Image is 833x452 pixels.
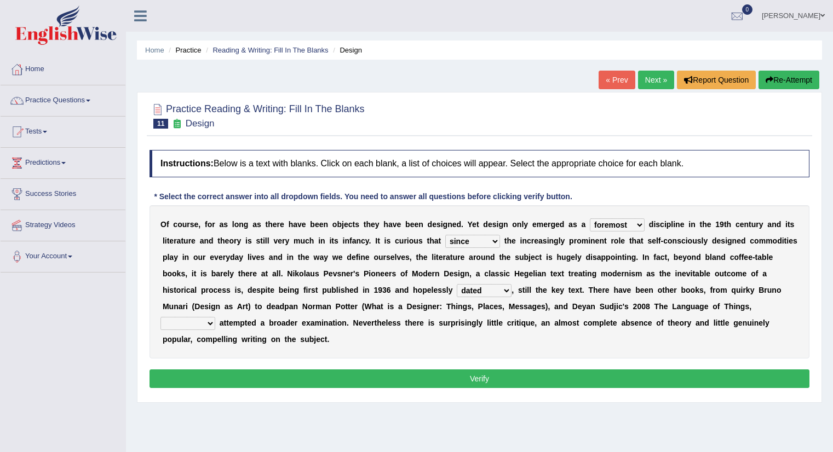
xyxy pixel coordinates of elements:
[185,253,189,262] b: n
[604,236,607,245] b: t
[686,236,688,245] b: i
[248,253,250,262] b: l
[244,220,249,229] b: g
[239,253,243,262] b: y
[434,236,439,245] b: a
[599,71,635,89] a: « Prev
[145,46,164,54] a: Home
[150,150,809,177] h4: Below is a text with blanks. Click on each blank, a list of choices will appear. Select the appro...
[268,220,273,229] b: h
[230,253,235,262] b: d
[410,220,415,229] b: e
[759,71,819,89] button: Re-Attempt
[1,117,125,144] a: Tests
[305,253,309,262] b: e
[653,220,656,229] b: i
[577,236,582,245] b: o
[186,118,215,129] small: Design
[349,236,352,245] b: f
[788,220,790,229] b: t
[188,236,191,245] b: r
[409,236,414,245] b: o
[220,236,225,245] b: h
[532,220,537,229] b: e
[754,236,759,245] b: o
[521,220,524,229] b: l
[342,220,344,229] b: j
[777,220,782,229] b: d
[395,236,399,245] b: c
[520,236,522,245] b: i
[550,220,555,229] b: g
[273,236,278,245] b: v
[173,220,177,229] b: c
[248,236,252,245] b: s
[742,4,753,15] span: 0
[235,253,239,262] b: a
[263,236,265,245] b: i
[680,220,685,229] b: e
[404,236,406,245] b: r
[527,236,531,245] b: c
[715,220,720,229] b: 1
[182,253,185,262] b: i
[183,236,188,245] b: u
[772,220,777,229] b: n
[468,220,473,229] b: Y
[656,236,658,245] b: l
[432,220,436,229] b: e
[210,253,214,262] b: e
[237,236,241,245] b: y
[352,236,357,245] b: a
[174,236,176,245] b: r
[664,220,667,229] b: i
[418,236,423,245] b: s
[407,236,409,245] b: i
[257,220,261,229] b: s
[289,253,294,262] b: n
[226,253,230,262] b: y
[285,236,289,245] b: y
[314,253,320,262] b: w
[266,220,268,229] b: t
[1,148,125,175] a: Predictions
[309,236,314,245] b: h
[1,179,125,206] a: Success Stories
[443,220,448,229] b: g
[759,220,763,229] b: y
[384,236,387,245] b: i
[621,236,625,245] b: e
[574,236,577,245] b: r
[352,220,355,229] b: t
[671,220,673,229] b: l
[647,236,652,245] b: s
[618,236,621,245] b: l
[377,236,380,245] b: t
[688,220,691,229] b: i
[150,101,365,129] h2: Practice Reading & Writing: Fill In The Blanks
[181,236,183,245] b: t
[483,220,488,229] b: d
[497,220,499,229] b: i
[356,236,361,245] b: n
[740,220,744,229] b: e
[260,253,265,262] b: s
[167,253,169,262] b: l
[371,220,375,229] b: e
[751,220,756,229] b: u
[289,220,294,229] b: h
[727,220,732,229] b: h
[543,220,548,229] b: e
[365,236,369,245] b: y
[767,220,772,229] b: a
[300,236,305,245] b: u
[427,236,429,245] b: t
[507,236,512,245] b: h
[549,236,554,245] b: n
[302,220,306,229] b: e
[169,253,174,262] b: a
[310,220,315,229] b: b
[324,220,329,229] b: n
[595,236,600,245] b: e
[287,253,289,262] b: i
